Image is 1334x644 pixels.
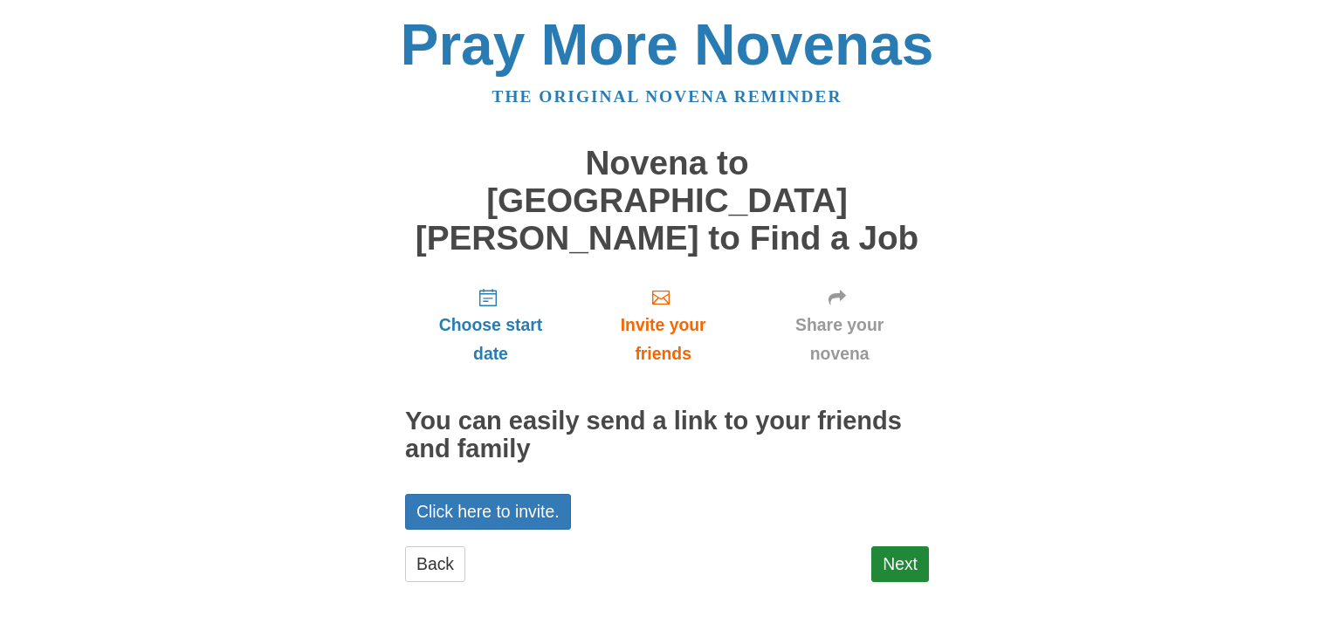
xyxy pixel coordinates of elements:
[767,311,911,368] span: Share your novena
[492,87,842,106] a: The original novena reminder
[405,274,576,378] a: Choose start date
[871,546,929,582] a: Next
[401,12,934,77] a: Pray More Novenas
[405,494,571,530] a: Click here to invite.
[750,274,929,378] a: Share your novena
[405,408,929,463] h2: You can easily send a link to your friends and family
[405,145,929,257] h1: Novena to [GEOGRAPHIC_DATA][PERSON_NAME] to Find a Job
[594,311,732,368] span: Invite your friends
[423,311,559,368] span: Choose start date
[576,274,750,378] a: Invite your friends
[405,546,465,582] a: Back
